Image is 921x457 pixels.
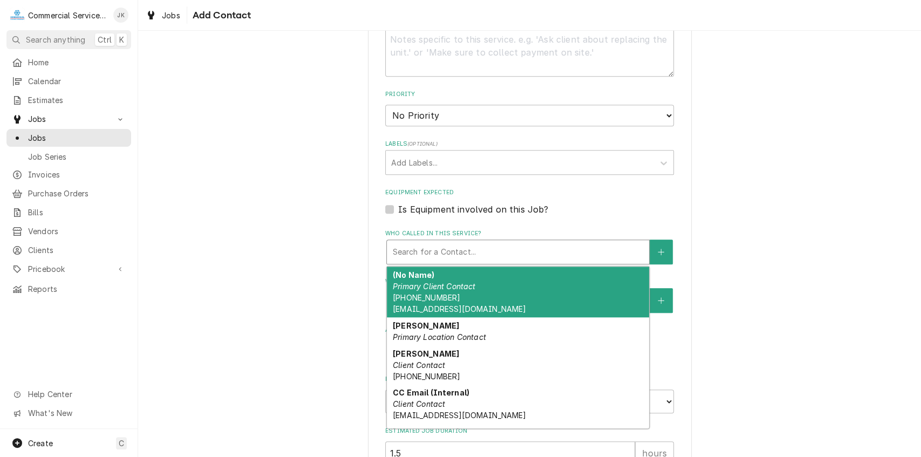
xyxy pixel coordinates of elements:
div: Commercial Service Co.'s Avatar [10,8,25,23]
span: Add Contact [189,8,251,23]
span: Invoices [28,169,126,180]
span: ( optional ) [407,141,438,147]
div: Who should the tech(s) ask for? [385,277,674,312]
a: Job Series [6,148,131,166]
span: Bills [28,207,126,218]
div: Technician Instructions [385,13,674,77]
span: C [119,438,124,449]
svg: Create New Contact [658,297,664,304]
a: Go to What's New [6,404,131,422]
button: Create New Contact [650,288,672,313]
span: Estimates [28,94,126,106]
span: Reports [28,283,126,295]
label: Who should the tech(s) ask for? [385,277,674,286]
div: Attachments [385,326,674,361]
span: Calendar [28,76,126,87]
span: Pricebook [28,263,110,275]
label: Equipment Expected [385,188,674,197]
em: Primary Location Contact [393,332,486,342]
input: Date [385,390,526,413]
strong: [PERSON_NAME] [393,427,459,436]
button: Search anythingCtrlK [6,30,131,49]
em: Client Contact [393,360,445,370]
em: Client Contact [393,399,445,408]
label: Who called in this service? [385,229,674,238]
button: Create New Contact [650,240,672,264]
span: What's New [28,407,125,419]
span: [PHONE_NUMBER] [EMAIL_ADDRESS][DOMAIN_NAME] [393,293,526,313]
div: Labels [385,140,674,175]
span: Vendors [28,226,126,237]
label: Priority [385,90,674,99]
svg: Create New Contact [658,248,664,256]
div: John Key's Avatar [113,8,128,23]
a: Reports [6,280,131,298]
span: Purchase Orders [28,188,126,199]
span: [EMAIL_ADDRESS][DOMAIN_NAME] [393,411,526,420]
a: Invoices [6,166,131,183]
strong: (No Name) [393,270,434,279]
label: Estimated Job Duration [385,427,674,435]
span: K [119,34,124,45]
span: Jobs [28,113,110,125]
strong: [PERSON_NAME] [393,321,459,330]
a: Estimates [6,91,131,109]
a: Go to Jobs [6,110,131,128]
div: Priority [385,90,674,126]
a: Go to Pricebook [6,260,131,278]
a: Jobs [141,6,185,24]
label: Labels [385,140,674,148]
label: Estimated Arrival Time [385,375,674,384]
label: Attachments [385,326,674,335]
a: Home [6,53,131,71]
label: Is Equipment involved on this Job? [398,203,548,216]
div: JK [113,8,128,23]
div: C [10,8,25,23]
a: Calendar [6,72,131,90]
a: Go to Help Center [6,385,131,403]
strong: [PERSON_NAME] [393,349,459,358]
span: Jobs [162,10,180,21]
span: Create [28,439,53,448]
a: Vendors [6,222,131,240]
div: Commercial Service Co. [28,10,107,21]
a: Bills [6,203,131,221]
a: Jobs [6,129,131,147]
span: Ctrl [98,34,112,45]
a: Clients [6,241,131,259]
span: Home [28,57,126,68]
div: Equipment Expected [385,188,674,216]
div: Who called in this service? [385,229,674,264]
div: Estimated Arrival Time [385,375,674,413]
span: Search anything [26,34,85,45]
span: Job Series [28,151,126,162]
em: Primary Client Contact [393,282,476,291]
span: Help Center [28,388,125,400]
span: [PHONE_NUMBER] [393,372,460,381]
a: Purchase Orders [6,185,131,202]
span: Jobs [28,132,126,144]
span: Clients [28,244,126,256]
strong: CC Email (Internal) [393,388,469,397]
